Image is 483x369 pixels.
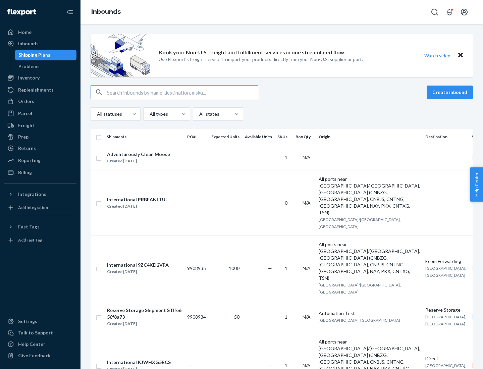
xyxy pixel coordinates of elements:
[18,134,29,140] div: Prep
[319,155,323,160] span: —
[209,129,242,145] th: Expected Units
[268,314,272,320] span: —
[7,9,36,15] img: Flexport logo
[18,52,50,58] div: Shipping Plans
[18,145,36,152] div: Returns
[18,110,32,117] div: Parcel
[187,200,191,206] span: —
[285,265,287,271] span: 1
[18,205,48,210] div: Add Integration
[4,143,76,154] a: Returns
[427,86,473,99] button: Create inbound
[4,235,76,246] a: Add Fast Tag
[4,96,76,107] a: Orders
[425,258,466,265] div: Ecom Forwarding
[4,120,76,131] a: Freight
[159,56,363,63] p: Use Flexport’s freight service to import your products directly from your Non-U.S. supplier or port.
[63,5,76,19] button: Close Navigation
[187,155,191,160] span: —
[285,155,287,160] span: 1
[319,318,400,323] span: [GEOGRAPHIC_DATA], [GEOGRAPHIC_DATA]
[303,363,311,368] span: N/A
[268,155,272,160] span: —
[425,314,466,326] span: [GEOGRAPHIC_DATA], [GEOGRAPHIC_DATA]
[285,363,287,368] span: 1
[4,327,76,338] a: Talk to Support
[18,237,42,243] div: Add Fast Tag
[242,129,275,145] th: Available Units
[107,307,181,320] div: Reserve Storage Shipment STIfe656f8a73
[428,5,441,19] button: Open Search Box
[316,129,423,145] th: Origin
[86,2,126,22] ol: breadcrumbs
[425,266,466,278] span: [GEOGRAPHIC_DATA], [GEOGRAPHIC_DATA]
[293,129,316,145] th: Box Qty
[18,329,53,336] div: Talk to Support
[303,314,311,320] span: N/A
[107,196,168,203] div: International PRBEANLTUL
[425,200,429,206] span: —
[107,359,171,366] div: International KJWHXG5RCS
[18,122,35,129] div: Freight
[18,341,45,348] div: Help Center
[458,5,471,19] button: Open account menu
[18,157,41,164] div: Reporting
[425,155,429,160] span: —
[15,50,77,60] a: Shipping Plans
[4,27,76,38] a: Home
[187,363,191,368] span: —
[18,74,40,81] div: Inventory
[268,265,272,271] span: —
[91,8,121,15] a: Inbounds
[425,355,466,362] div: Direct
[4,339,76,350] a: Help Center
[18,352,51,359] div: Give Feedback
[15,61,77,72] a: Problems
[149,111,150,117] input: All types
[18,63,40,70] div: Problems
[159,49,345,56] p: Book your Non-U.S. freight and fulfillment services in one streamlined flow.
[319,310,420,317] div: Automation Test
[184,129,209,145] th: PO#
[443,5,456,19] button: Open notifications
[4,167,76,178] a: Billing
[303,155,311,160] span: N/A
[184,301,209,333] td: 9908934
[285,200,287,206] span: 0
[18,40,39,47] div: Inbounds
[107,262,169,268] div: International 9ZC4XD2VPA
[319,217,401,229] span: [GEOGRAPHIC_DATA]/[GEOGRAPHIC_DATA], [GEOGRAPHIC_DATA]
[275,129,293,145] th: SKUs
[107,203,168,210] div: Created [DATE]
[319,241,420,281] div: All ports near [GEOGRAPHIC_DATA]/[GEOGRAPHIC_DATA], [GEOGRAPHIC_DATA] (CNBZG, [GEOGRAPHIC_DATA], ...
[18,169,32,176] div: Billing
[104,129,184,145] th: Shipments
[18,98,34,105] div: Orders
[285,314,287,320] span: 1
[4,108,76,119] a: Parcel
[96,111,97,117] input: All statuses
[107,320,181,327] div: Created [DATE]
[107,268,169,275] div: Created [DATE]
[107,151,170,158] div: Adventurously Clean Moose
[303,200,311,206] span: N/A
[229,265,239,271] span: 1000
[420,51,455,60] button: Watch video
[18,29,32,36] div: Home
[319,176,420,216] div: All ports near [GEOGRAPHIC_DATA]/[GEOGRAPHIC_DATA], [GEOGRAPHIC_DATA] (CNBZG, [GEOGRAPHIC_DATA], ...
[456,51,465,60] button: Close
[4,38,76,49] a: Inbounds
[423,129,469,145] th: Destination
[4,155,76,166] a: Reporting
[18,87,54,93] div: Replenishments
[425,307,466,313] div: Reserve Storage
[470,167,483,202] button: Help Center
[4,72,76,83] a: Inventory
[268,363,272,368] span: —
[4,131,76,142] a: Prep
[4,85,76,95] a: Replenishments
[18,318,37,325] div: Settings
[18,191,46,198] div: Integrations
